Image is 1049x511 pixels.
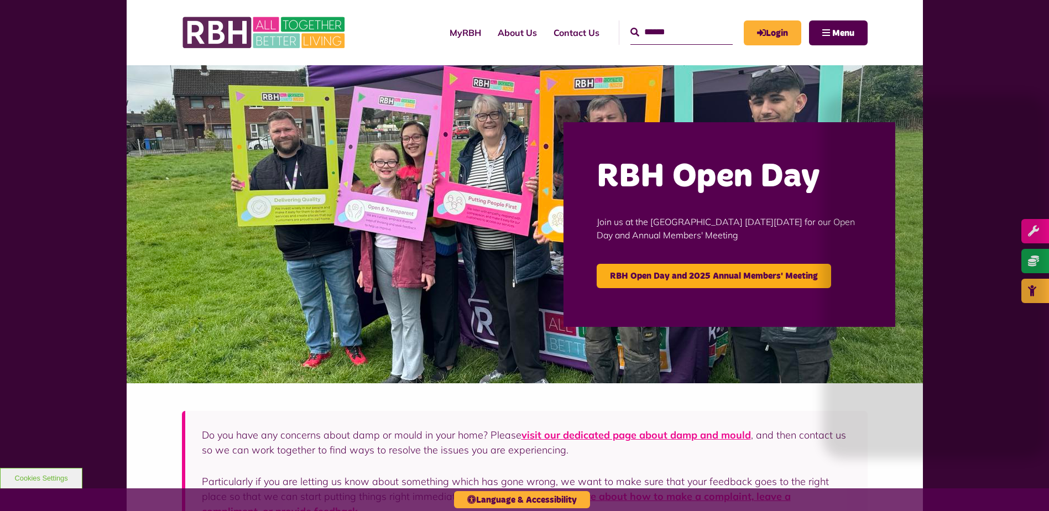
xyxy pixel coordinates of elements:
a: visit our dedicated page about damp and mould [521,429,751,441]
h2: RBH Open Day [597,155,862,199]
button: Navigation [809,20,868,45]
a: Contact Us [545,18,608,48]
a: RBH Open Day and 2025 Annual Members' Meeting [597,264,831,288]
button: Language & Accessibility [454,491,590,508]
img: RBH [182,11,348,54]
input: Search [630,20,733,44]
p: Do you have any concerns about damp or mould in your home? Please , and then contact us so we can... [202,427,851,457]
a: MyRBH [744,20,801,45]
iframe: Netcall Web Assistant for live chat [828,97,1049,511]
p: Join us at the [GEOGRAPHIC_DATA] [DATE][DATE] for our Open Day and Annual Members' Meeting [597,199,862,258]
a: MyRBH [441,18,489,48]
a: About Us [489,18,545,48]
img: Image (22) [127,65,923,383]
span: Menu [832,29,854,38]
